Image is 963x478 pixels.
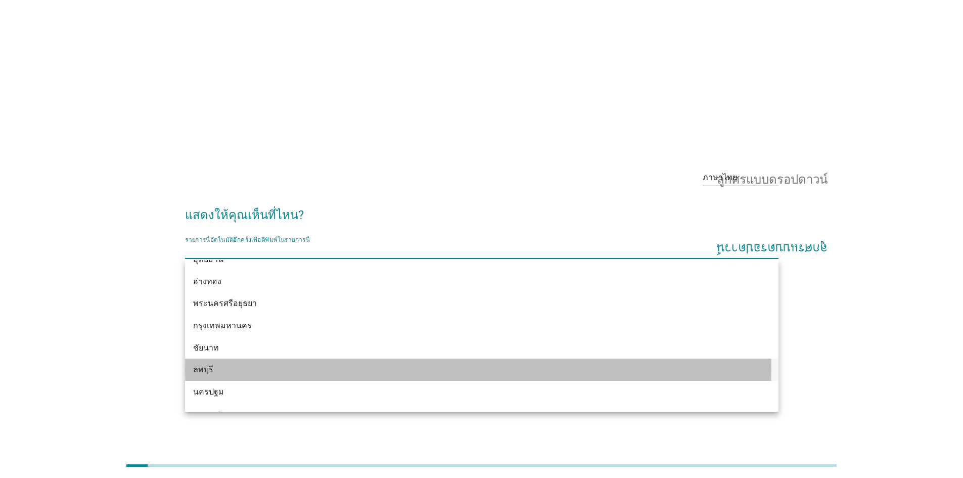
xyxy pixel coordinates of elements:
[193,321,252,330] font: กรุงเทพมหานคร
[193,343,219,353] font: ชัยนาท
[193,409,225,418] font: กรุงเทพฯ
[717,171,828,184] font: ลูกศรแบบดรอปดาวน์
[193,387,224,397] font: นครปฐม
[185,208,304,222] font: แสดงให้คุณเห็นที่ไหน?
[193,365,213,374] font: ลพบุรี
[703,172,737,182] font: ภาษาไทย
[717,244,828,256] font: ลูกศรแบบดรอปดาวน์
[193,298,257,308] font: พระนครศรีอยุธยา
[185,242,764,258] input: รายการนี้อัตโนมัติอีกครั้งเพื่อตีพิมพ์ในรายการนี้
[193,277,221,286] font: อ่างทอง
